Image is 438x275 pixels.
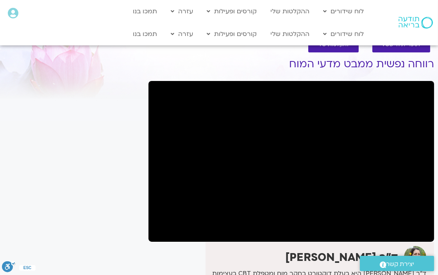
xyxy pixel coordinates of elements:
[203,27,261,41] a: קורסים ופעילות
[167,27,197,41] a: עזרה
[360,256,434,271] a: יצירת קשר
[129,4,161,19] a: תמכו בנו
[404,246,426,268] img: ד"ר נועה אלבלדה
[386,259,415,270] span: יצירת קשר
[266,4,313,19] a: ההקלטות שלי
[129,27,161,41] a: תמכו בנו
[167,4,197,19] a: עזרה
[382,42,421,48] span: לספריית ה-VOD
[203,4,261,19] a: קורסים ופעילות
[318,42,349,48] span: להקלטות שלי
[266,27,313,41] a: ההקלטות שלי
[399,17,433,29] img: תודעה בריאה
[319,4,368,19] a: לוח שידורים
[319,27,368,41] a: לוח שידורים
[285,250,398,265] strong: ד"ר [PERSON_NAME]
[148,58,434,70] h1: רווחה נפשית ממבט מדעי המוח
